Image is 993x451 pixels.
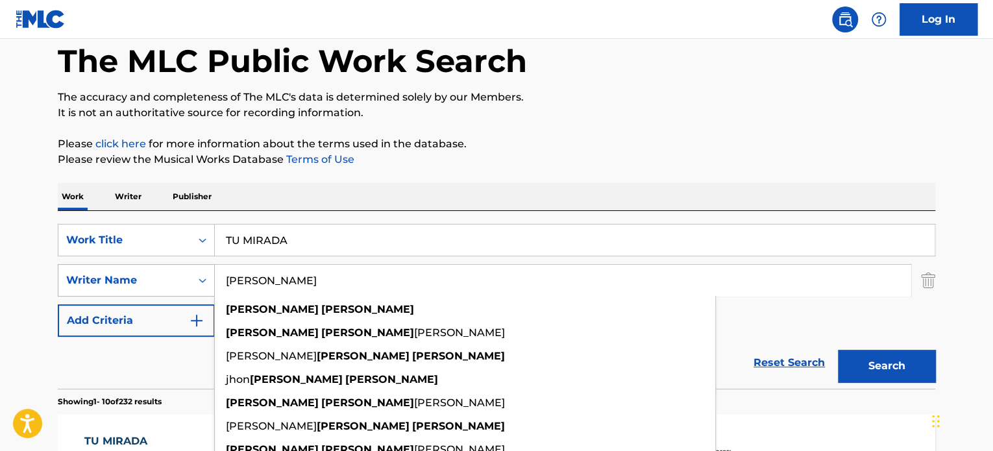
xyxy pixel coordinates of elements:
span: [PERSON_NAME] [226,420,317,432]
p: Showing 1 - 10 of 232 results [58,396,162,408]
strong: [PERSON_NAME] [317,420,410,432]
a: Public Search [832,6,858,32]
span: jhon [226,373,250,385]
p: Writer [111,183,145,210]
div: Help [866,6,892,32]
strong: [PERSON_NAME] [226,326,319,339]
div: TU MIRADA [84,433,198,449]
button: Add Criteria [58,304,215,337]
div: Drag [932,402,940,441]
a: Terms of Use [284,153,354,165]
strong: [PERSON_NAME] [317,350,410,362]
button: Search [838,350,935,382]
span: [PERSON_NAME] [414,396,505,409]
p: It is not an authoritative source for recording information. [58,105,935,121]
img: MLC Logo [16,10,66,29]
span: [PERSON_NAME] [226,350,317,362]
strong: [PERSON_NAME] [412,420,505,432]
img: help [871,12,887,27]
a: Reset Search [747,348,831,377]
strong: [PERSON_NAME] [226,396,319,409]
strong: [PERSON_NAME] [321,396,414,409]
a: Log In [900,3,977,36]
p: Please review the Musical Works Database [58,152,935,167]
iframe: Chat Widget [928,389,993,451]
div: Writer Name [66,273,183,288]
img: 9d2ae6d4665cec9f34b9.svg [189,313,204,328]
strong: [PERSON_NAME] [345,373,438,385]
p: The accuracy and completeness of The MLC's data is determined solely by our Members. [58,90,935,105]
p: Publisher [169,183,215,210]
h1: The MLC Public Work Search [58,42,527,80]
p: Please for more information about the terms used in the database. [58,136,935,152]
p: Work [58,183,88,210]
strong: [PERSON_NAME] [250,373,343,385]
span: [PERSON_NAME] [414,326,505,339]
form: Search Form [58,224,935,389]
div: Work Title [66,232,183,248]
img: search [837,12,853,27]
strong: [PERSON_NAME] [412,350,505,362]
strong: [PERSON_NAME] [321,326,414,339]
strong: [PERSON_NAME] [226,303,319,315]
img: Delete Criterion [921,264,935,297]
a: click here [95,138,146,150]
strong: [PERSON_NAME] [321,303,414,315]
